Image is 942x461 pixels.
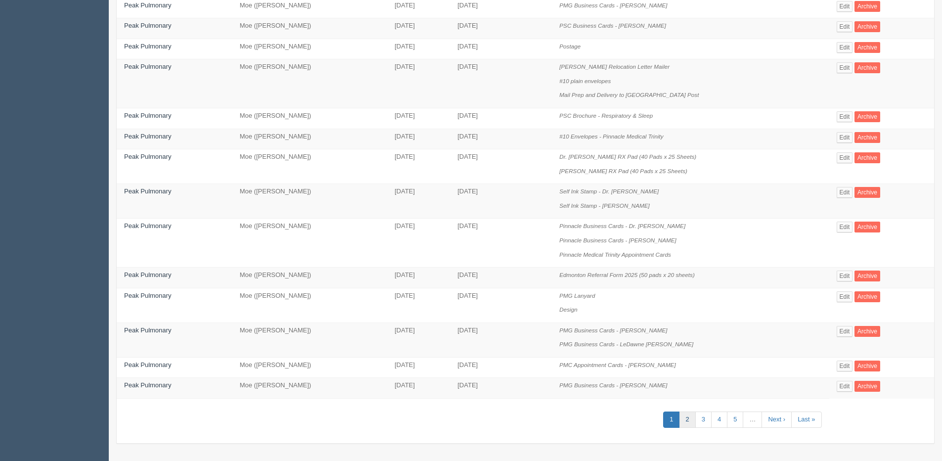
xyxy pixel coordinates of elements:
i: Pinnacle Business Cards - [PERSON_NAME] [559,237,676,243]
td: [DATE] [450,268,552,288]
i: Self Ink Stamp - Dr. [PERSON_NAME] [559,188,659,194]
i: Self Ink Stamp - [PERSON_NAME] [559,202,650,209]
i: #10 plain envelopes [559,78,611,84]
a: Edit [837,1,853,12]
td: [DATE] [387,149,450,184]
a: Peak Pulmonary [124,187,171,195]
a: Archive [854,62,880,73]
a: Peak Pulmonary [124,292,171,299]
i: PSC Business Cards - [PERSON_NAME] [559,22,666,29]
td: [DATE] [387,39,450,59]
a: Edit [837,132,853,143]
i: #10 Envelopes - Pinnacle Medical Trinity [559,133,663,139]
a: Edit [837,381,853,392]
td: [DATE] [387,268,450,288]
a: Archive [854,21,880,32]
td: [DATE] [450,108,552,129]
td: [DATE] [387,108,450,129]
i: Pinnacle Medical Trinity Appointment Cards [559,251,671,258]
td: [DATE] [387,323,450,357]
td: Moe ([PERSON_NAME]) [232,268,387,288]
a: Edit [837,271,853,281]
a: Archive [854,132,880,143]
a: Edit [837,42,853,53]
a: Next › [762,412,792,428]
i: PMG Business Cards - [PERSON_NAME] [559,382,667,388]
a: 3 [695,412,712,428]
a: 5 [727,412,743,428]
a: Edit [837,291,853,302]
a: Edit [837,62,853,73]
a: 1 [663,412,679,428]
td: [DATE] [450,357,552,378]
td: [DATE] [450,378,552,399]
i: PMG Business Cards - LeDawne [PERSON_NAME] [559,341,693,347]
a: Peak Pulmonary [124,271,171,278]
a: Peak Pulmonary [124,43,171,50]
a: Archive [854,381,880,392]
a: Edit [837,326,853,337]
a: Peak Pulmonary [124,153,171,160]
td: Moe ([PERSON_NAME]) [232,149,387,184]
i: [PERSON_NAME] RX Pad (40 Pads x 25 Sheets) [559,168,687,174]
a: Archive [854,42,880,53]
a: Peak Pulmonary [124,381,171,389]
td: [DATE] [387,18,450,39]
td: [DATE] [450,59,552,108]
td: [DATE] [450,219,552,268]
a: Archive [854,361,880,371]
i: PMG Lanyard [559,292,595,299]
td: Moe ([PERSON_NAME]) [232,39,387,59]
i: Design [559,306,577,313]
a: Edit [837,21,853,32]
i: Dr. [PERSON_NAME] RX Pad (40 Pads x 25 Sheets) [559,153,696,160]
td: Moe ([PERSON_NAME]) [232,59,387,108]
i: [PERSON_NAME] Relocation Letter Mailer [559,63,670,70]
td: [DATE] [450,39,552,59]
a: Peak Pulmonary [124,1,171,9]
i: Pinnacle Business Cards - Dr. [PERSON_NAME] [559,223,685,229]
a: Peak Pulmonary [124,326,171,334]
td: [DATE] [387,59,450,108]
i: PSC Brochure - Respiratory & Sleep [559,112,653,119]
a: Peak Pulmonary [124,63,171,70]
i: Postage [559,43,581,49]
td: Moe ([PERSON_NAME]) [232,378,387,399]
td: [DATE] [450,288,552,323]
a: 4 [711,412,727,428]
td: [DATE] [450,184,552,219]
a: Archive [854,152,880,163]
td: [DATE] [450,149,552,184]
i: PMG Business Cards - [PERSON_NAME] [559,2,667,8]
a: 2 [679,412,696,428]
a: Edit [837,111,853,122]
a: Last » [791,412,821,428]
a: Edit [837,152,853,163]
a: Peak Pulmonary [124,361,171,369]
td: Moe ([PERSON_NAME]) [232,219,387,268]
a: Edit [837,187,853,198]
a: Edit [837,222,853,232]
a: Archive [854,222,880,232]
a: Archive [854,187,880,198]
a: Archive [854,1,880,12]
a: Peak Pulmonary [124,222,171,230]
a: Peak Pulmonary [124,112,171,119]
i: PMC Appointment Cards - [PERSON_NAME] [559,362,675,368]
td: [DATE] [387,357,450,378]
td: Moe ([PERSON_NAME]) [232,357,387,378]
a: Archive [854,271,880,281]
i: PMG Business Cards - [PERSON_NAME] [559,327,667,333]
a: Peak Pulmonary [124,22,171,29]
a: Archive [854,111,880,122]
td: Moe ([PERSON_NAME]) [232,323,387,357]
td: [DATE] [387,288,450,323]
td: Moe ([PERSON_NAME]) [232,108,387,129]
td: [DATE] [387,219,450,268]
td: [DATE] [387,129,450,149]
a: … [743,412,762,428]
i: Edmonton Referral Form 2025 (50 pads x 20 sheets) [559,272,695,278]
td: Moe ([PERSON_NAME]) [232,184,387,219]
td: Moe ([PERSON_NAME]) [232,288,387,323]
td: [DATE] [450,129,552,149]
